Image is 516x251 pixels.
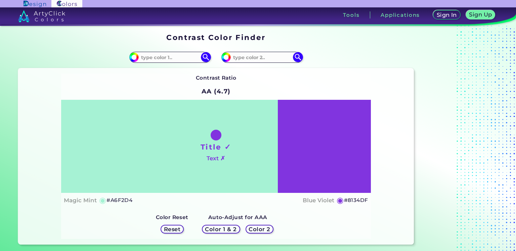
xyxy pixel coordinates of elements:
h5: Sign Up [469,12,492,17]
h4: Magic Mint [64,196,97,205]
h3: Tools [343,12,359,17]
strong: Contrast Ratio [196,75,236,81]
h5: #A6F2D4 [106,196,132,205]
h4: Text ✗ [207,154,225,163]
h3: Applications [381,12,420,17]
img: logo_artyclick_colors_white.svg [18,10,66,22]
h5: Sign In [436,12,457,18]
h1: Title ✓ [201,142,231,152]
h5: Reset [164,226,181,232]
h4: Blue Violet [303,196,334,205]
h5: Color 1 & 2 [205,226,237,232]
input: type color 2.. [231,53,293,62]
img: icon search [293,52,303,62]
h5: #8134DF [344,196,368,205]
input: type color 1.. [139,53,201,62]
h1: Contrast Color Finder [166,32,265,42]
strong: Color Reset [156,214,188,220]
h2: AA (4.7) [199,84,234,98]
h5: Color 2 [248,226,270,232]
img: icon search [201,52,211,62]
h5: ◉ [337,196,344,204]
img: ArtyClick Design logo [24,1,46,7]
a: Sign In [433,10,461,20]
strong: Auto-Adjust for AAA [208,214,267,220]
iframe: Advertisement [417,31,501,247]
h5: ◉ [99,196,106,204]
a: Sign Up [466,10,496,20]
